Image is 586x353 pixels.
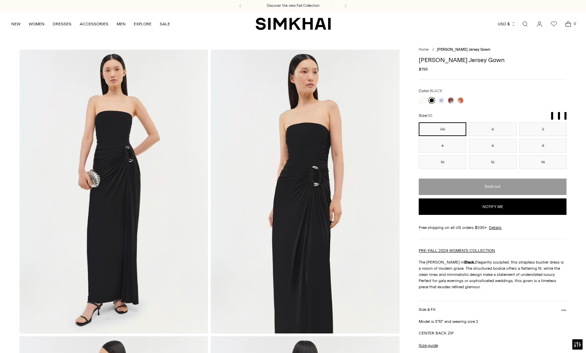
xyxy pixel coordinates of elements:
[469,139,517,153] button: 6
[419,57,567,63] h1: [PERSON_NAME] Jersey Gown
[489,224,502,231] a: Details
[419,47,567,53] nav: breadcrumbs
[469,155,517,169] button: 12
[134,16,152,32] a: EXPLORE
[419,259,567,290] p: The [PERSON_NAME] in Elegantly sculpted, this strapless bustier dress is a vision of modern grace...
[428,113,432,118] span: 00
[533,17,546,31] a: Go to the account page
[464,260,475,265] strong: Black.
[29,16,44,32] a: WOMEN
[419,122,466,136] button: 00
[419,198,567,215] button: Notify me
[53,16,71,32] a: DRESSES
[432,47,434,53] div: /
[419,224,567,231] div: Free shipping on all US orders $200+
[419,155,466,169] button: 10
[519,122,567,136] button: 2
[256,17,331,31] a: SIMKHAI
[19,50,208,333] img: Emma Strapless Jersey Gown
[211,50,400,333] img: Emma Strapless Jersey Gown
[518,17,532,31] a: Open search modal
[419,301,567,319] button: Size & Fit
[561,17,575,31] a: Open cart modal
[547,17,561,31] a: Wishlist
[498,16,516,32] button: USD $
[572,21,578,27] span: 0
[519,155,567,169] button: 14
[419,318,567,325] p: Model is 5'10" and wearing size 2
[419,47,429,52] a: Home
[419,330,567,336] p: CENTER BACK ZIP
[11,16,21,32] a: NEW
[419,307,435,312] h3: Size & Fit
[419,139,466,153] button: 4
[519,139,567,153] button: 8
[437,47,490,52] span: [PERSON_NAME] Jersey Gown
[419,66,428,72] span: $795
[419,248,495,253] a: PRE-FALL 2024 WOMEN'S COLLECTION
[80,16,108,32] a: ACCESSORIES
[469,122,517,136] button: 0
[419,342,438,349] a: Size guide
[419,88,442,94] label: Color:
[160,16,170,32] a: SALE
[419,112,432,119] label: Size:
[117,16,126,32] a: MEN
[430,89,442,93] span: BLACK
